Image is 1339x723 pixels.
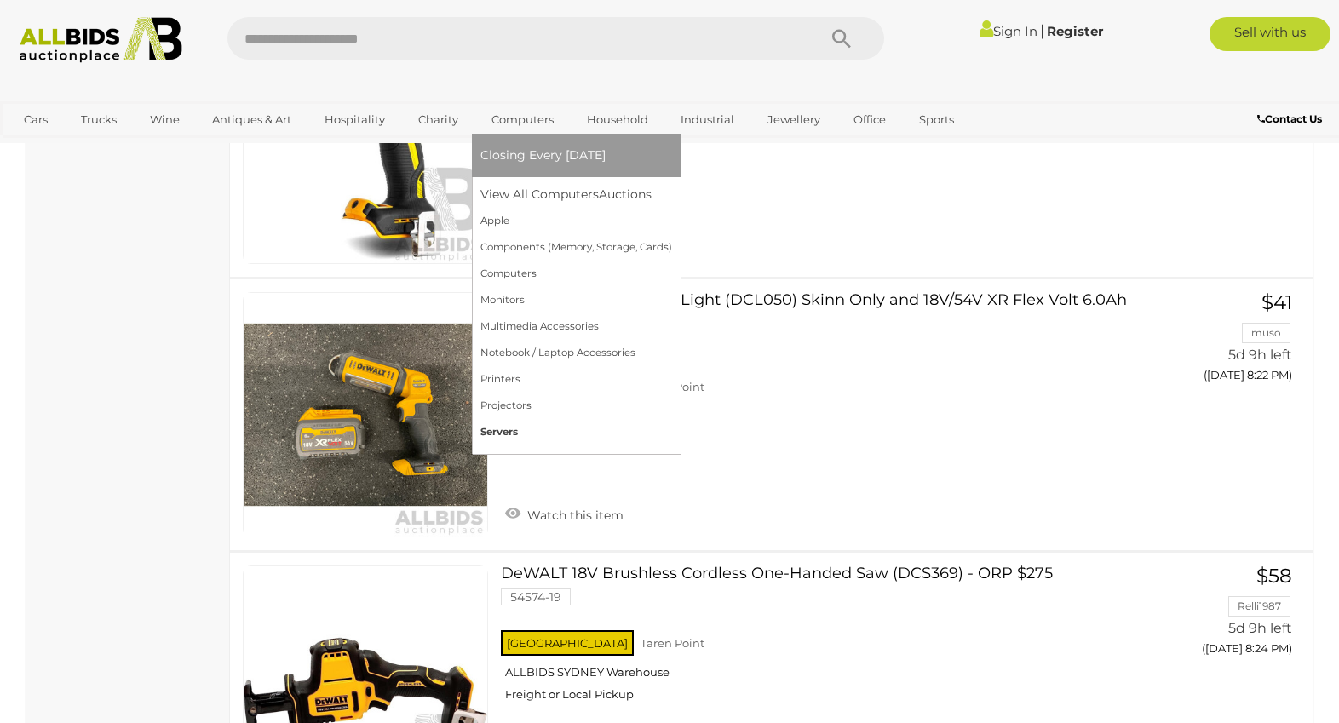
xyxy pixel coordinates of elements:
[908,106,965,134] a: Sports
[842,106,897,134] a: Office
[669,106,745,134] a: Industrial
[1256,564,1292,588] span: $58
[313,106,396,134] a: Hospitality
[514,565,1120,714] a: DeWALT 18V Brushless Cordless One-Handed Saw (DCS369) - ORP $275 54574-19 [GEOGRAPHIC_DATA] Taren...
[1261,290,1292,314] span: $41
[1047,23,1103,39] a: Register
[201,106,302,134] a: Antiques & Art
[13,134,156,162] a: [GEOGRAPHIC_DATA]
[1210,17,1330,51] a: Sell with us
[480,106,565,134] a: Computers
[514,292,1120,458] a: DeWALT 18V Led Work Light (DCL050) Skinn Only and 18V/54V XR Flex Volt 6.0Ah Battery- ORP $329 54...
[756,106,831,134] a: Jewellery
[523,508,624,523] span: Watch this item
[139,106,191,134] a: Wine
[980,23,1037,39] a: Sign In
[514,19,1120,168] a: DeWALT 18V XR Brushless Hammer Drill (DCD996) Skinn Only - ORP $379 54574-23 [GEOGRAPHIC_DATA] Ta...
[1146,565,1296,665] a: $58 Relli1987 5d 9h left ([DATE] 8:24 PM)
[1257,110,1326,129] a: Contact Us
[10,17,192,63] img: Allbids.com.au
[799,17,884,60] button: Search
[1257,112,1322,125] b: Contact Us
[70,106,128,134] a: Trucks
[13,106,59,134] a: Cars
[1040,21,1044,40] span: |
[576,106,659,134] a: Household
[407,106,469,134] a: Charity
[1146,292,1296,392] a: $41 muso 5d 9h left ([DATE] 8:22 PM)
[501,501,628,526] a: Watch this item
